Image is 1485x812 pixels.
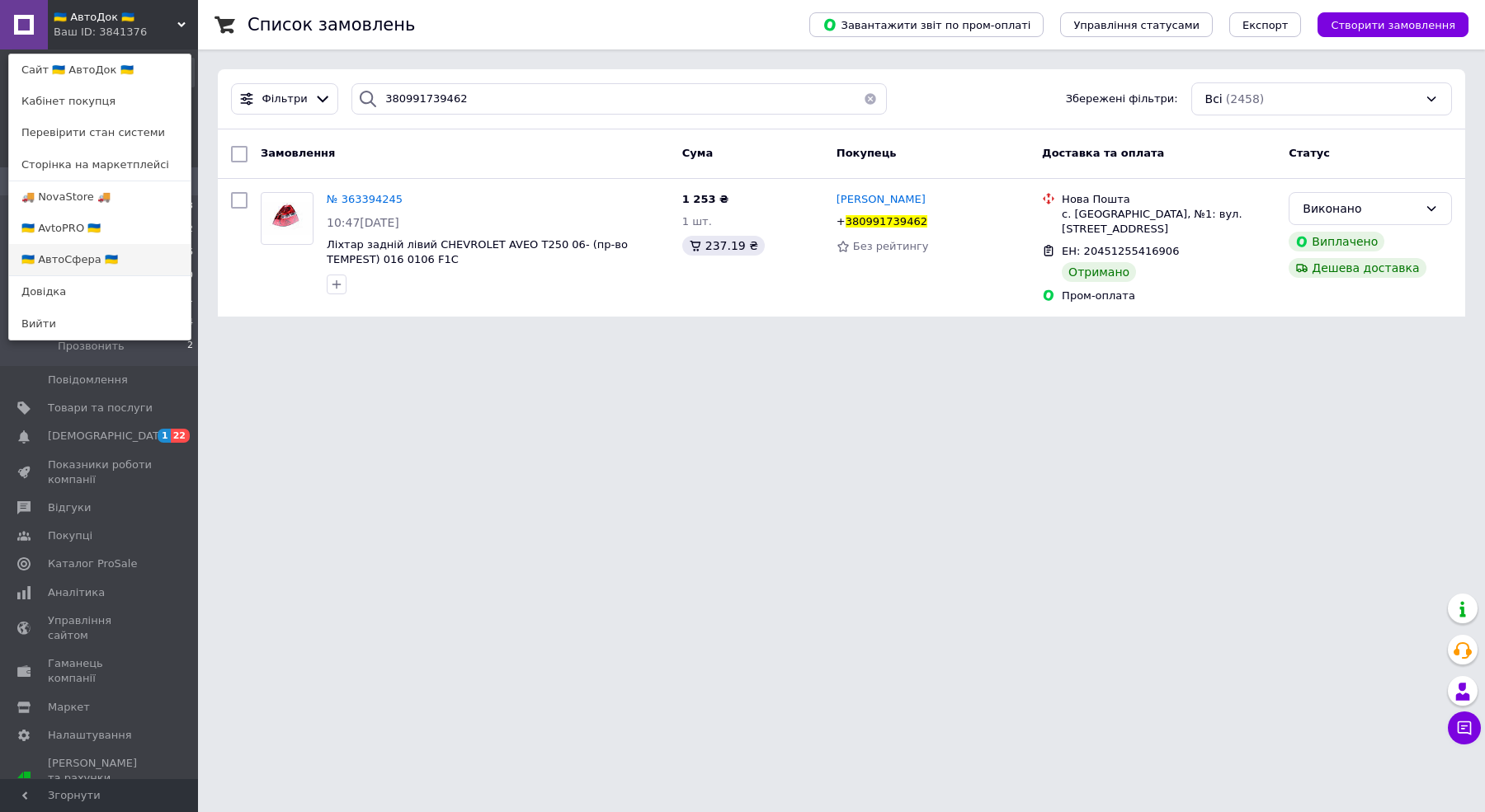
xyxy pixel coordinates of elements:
[854,83,887,115] button: Очистить
[48,756,153,801] span: [PERSON_NAME] та рахунки
[682,215,712,228] span: 1 шт.
[837,215,846,228] span: +
[187,339,193,354] span: 2
[682,236,765,256] div: 237.19 ₴
[682,147,713,159] span: Cума
[1448,711,1481,744] button: Чат з покупцем
[48,429,170,444] span: [DEMOGRAPHIC_DATA]
[351,83,887,115] input: Пошук за номером замовлення, ПІБ покупця, номером телефону, Email, номером накладної
[261,192,313,245] a: Фото товару
[1289,258,1426,278] div: Дешева доставка
[1066,92,1178,107] span: Збережені фільтри:
[846,215,927,228] span: 380991739462
[48,500,91,515] span: Відгуки
[853,240,929,252] span: Без рейтингу
[48,700,90,715] span: Маркет
[1318,12,1468,37] button: Створити замовлення
[1289,232,1384,251] div: Виплачено
[48,728,132,743] span: Налаштування
[837,193,926,205] span: [PERSON_NAME]
[54,25,123,40] div: Ваш ID: 3841376
[58,339,125,354] span: Прозвонить
[9,181,191,213] a: 🚚 NovaStore 🚚
[54,10,177,25] span: 🇺🇦 АвтоДок 🇺🇦
[1062,262,1136,282] div: Отримано
[48,556,137,571] span: Каталог ProSale
[1062,192,1275,207] div: Нова Пошта
[48,585,105,600] span: Аналітика
[158,429,171,443] span: 1
[1060,12,1213,37] button: Управління статусами
[682,193,728,205] span: 1 253 ₴
[327,193,403,205] a: № 363394245
[261,147,335,159] span: Замовлення
[1062,245,1179,257] span: ЕН: 20451255416906
[48,613,153,643] span: Управління сайтом
[262,92,308,107] span: Фільтри
[1229,12,1302,37] button: Експорт
[48,656,153,686] span: Гаманець компанії
[48,401,153,415] span: Товари та послуги
[9,86,191,117] a: Кабінет покупця
[48,373,128,387] span: Повідомлення
[1062,289,1275,303] div: Пром-оплата
[1242,19,1289,31] span: Експорт
[1205,91,1223,107] span: Всі
[48,528,92,543] span: Покупці
[809,12,1044,37] button: Завантажити звіт по пром-оплаті
[1303,199,1418,218] div: Виконано
[48,458,153,487] span: Показники роботи компанії
[9,276,191,307] a: Довідка
[823,17,1030,32] span: Завантажити звіт по пром-оплаті
[327,216,399,229] span: 10:47[DATE]
[1331,19,1455,31] span: Створити замовлення
[1062,207,1275,237] div: с. [GEOGRAPHIC_DATA], №1: вул. [STREET_ADDRESS]
[837,147,897,159] span: Покупець
[327,238,628,266] a: Ліхтар задній лівий CHEVROLET AVEO T250 06- (пр-во TEMPEST) 016 0106 F1C
[1289,147,1330,159] span: Статус
[9,149,191,181] a: Сторінка на маркетплейсі
[1073,19,1200,31] span: Управління статусами
[171,429,190,443] span: 22
[9,117,191,148] a: Перевірити стан системи
[262,202,313,236] img: Фото товару
[1042,147,1164,159] span: Доставка та оплата
[9,213,191,244] a: 🇺🇦 AvtoPRO 🇺🇦
[1226,92,1265,106] span: (2458)
[247,15,415,35] h1: Список замовлень
[9,244,191,275] a: 🇺🇦 АвтоСфера 🇺🇦
[9,308,191,340] a: Вийти
[1301,18,1468,31] a: Створити замовлення
[9,54,191,86] a: Сайт 🇺🇦 АвтоДок 🇺🇦
[837,192,926,208] a: [PERSON_NAME]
